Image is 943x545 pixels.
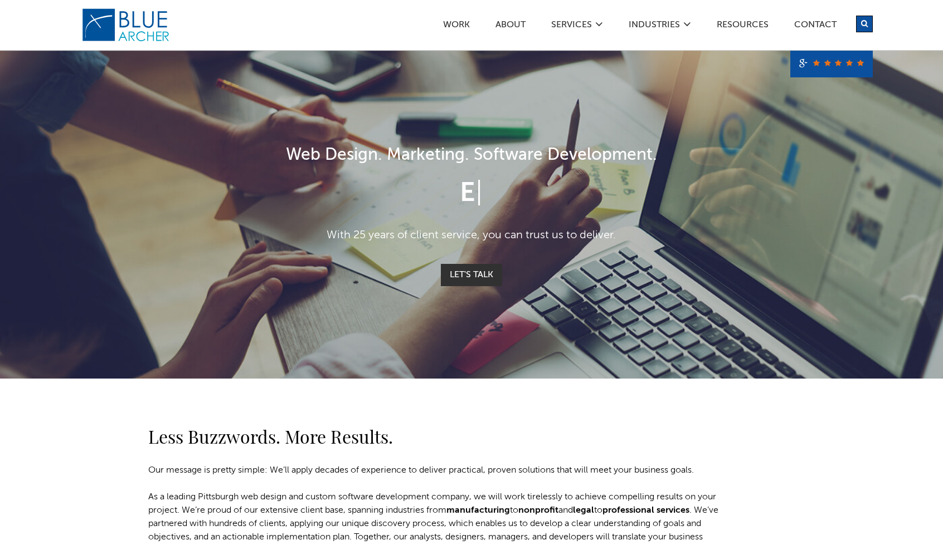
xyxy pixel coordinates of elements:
[148,464,728,477] p: Our message is pretty simple: We’ll apply decades of experience to deliver practical, proven solu...
[441,264,502,286] a: Let's Talk
[573,506,594,515] a: legal
[628,21,680,32] a: Industries
[716,21,769,32] a: Resources
[602,506,689,515] a: professional services
[148,227,795,244] p: With 25 years of client service, you can trust us to deliver.
[518,506,558,515] a: nonprofit
[475,180,483,207] span: |
[460,180,475,207] span: E
[794,21,837,32] a: Contact
[443,21,470,32] a: Work
[551,21,592,32] a: SERVICES
[81,8,171,42] img: Blue Archer Logo
[495,21,526,32] a: ABOUT
[446,506,510,515] a: manufacturing
[148,143,795,168] h1: Web Design. Marketing. Software Development.
[148,423,728,450] h2: Less Buzzwords. More Results.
